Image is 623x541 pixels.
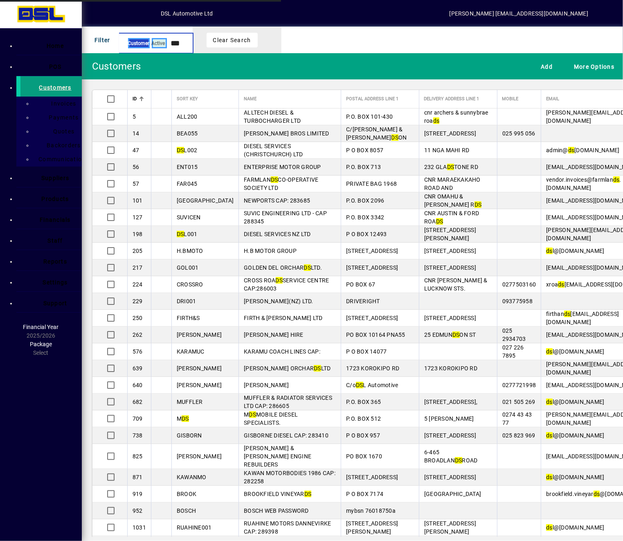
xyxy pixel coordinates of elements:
[133,130,139,137] span: 14
[424,227,476,241] span: [STREET_ADDRESS][PERSON_NAME]
[424,176,481,191] span: CNR MARAEKAKAHO ROAD AND
[177,382,222,388] span: [PERSON_NAME]
[48,128,75,135] span: Quotes
[346,507,396,514] span: mybsn 76018750a
[502,382,536,388] span: 0277721998
[424,109,488,124] span: cnr archers & sunnybrae roa
[133,180,139,187] span: 57
[133,281,143,288] span: 224
[20,292,82,312] a: Support
[177,524,212,531] span: RUAHINE001
[244,520,331,535] span: RUAHINE MOTORS DANNEVIRKE CAP: 289398
[244,231,311,237] span: DIESEL SERVICES NZ LTD
[244,365,331,372] span: [PERSON_NAME] ORCHAR LTD
[424,491,481,497] span: [GEOGRAPHIC_DATA]
[177,214,201,221] span: SUVICEN
[133,197,143,204] span: 101
[244,382,289,388] span: [PERSON_NAME]
[23,324,59,330] span: Financial Year
[177,474,207,480] span: KAWANMO
[177,365,222,372] span: [PERSON_NAME]
[502,95,536,104] div: Mobile
[244,491,311,497] span: BROOKFIELD VINEYAR
[249,411,256,418] em: DS
[244,445,311,468] span: [PERSON_NAME] & [PERSON_NAME] ENGINE REBUILDERS
[346,474,398,480] span: [STREET_ADDRESS]
[244,95,336,104] div: Name
[455,457,462,464] em: DS
[546,399,553,405] em: ds
[346,331,405,338] span: PO BOX 10164 PNA55
[304,491,312,497] em: DS
[546,95,559,104] span: Email
[391,134,399,141] em: DS
[502,399,535,405] span: 021 505 269
[346,382,398,388] span: C/o L Automotive
[37,110,82,124] a: Payments
[568,147,575,153] em: ds
[16,76,82,97] a: Customers
[133,524,146,531] span: 1031
[546,248,604,254] span: l@[DOMAIN_NAME]
[244,411,298,426] span: M MOBILE DIESEL SPECIALISTS.
[20,34,82,55] a: Home
[314,365,321,372] em: DS
[244,143,303,158] span: DIESEL SERVICES (CHRISTCHURCH) LTD
[452,331,460,338] em: DS
[244,298,313,304] span: [PERSON_NAME](NZ) LTD.
[20,208,82,229] a: Financials
[133,315,143,321] span: 250
[177,164,198,170] span: ENT015
[424,449,478,464] span: 6-465 BROADLAN ROAD
[177,113,198,120] span: ALL200
[177,281,203,288] span: CROSSRO
[346,214,384,221] span: P.O. BOX 3342
[133,491,143,497] span: 919
[244,348,320,355] span: KARAMU COACH LINES CAP:
[177,348,205,355] span: KARAMUC
[546,399,604,405] span: l@[DOMAIN_NAME]
[133,113,136,120] span: 5
[564,311,571,317] em: ds
[613,176,620,183] em: ds
[346,231,387,237] span: P O BOX 12493
[37,152,82,166] a: Communications
[424,520,476,535] span: [STREET_ADDRESS][PERSON_NAME]
[346,365,399,372] span: 1723 KOROKIPO RD
[450,7,588,20] div: [PERSON_NAME] [EMAIL_ADDRESS][DOMAIN_NAME]
[502,298,533,304] span: 093775958
[356,382,363,388] em: DS
[346,453,382,460] span: PO BOX 1670
[152,38,167,48] mat-chip: Activation Status: Active
[40,216,71,223] span: Financials
[546,311,619,325] span: firthan [EMAIL_ADDRESS][DOMAIN_NAME]
[475,201,482,208] em: DS
[271,176,278,183] em: DS
[128,38,150,48] span: Customer
[135,6,161,21] button: Profile
[546,474,553,480] em: ds
[262,30,281,50] button: Clear
[502,95,519,104] span: Mobile
[244,470,335,485] span: KAWAN MOTORBODIES 1986 CAP: 282258
[546,348,604,355] span: l@[DOMAIN_NAME]
[177,231,184,237] em: DS
[276,277,283,284] em: DS
[207,33,258,47] button: Clear
[424,193,481,208] span: CNR OMAHU & [PERSON_NAME] R
[20,229,82,250] a: Staff
[424,415,474,422] span: 5 [PERSON_NAME]
[596,2,613,28] a: Knowledge Base
[424,130,476,137] span: [STREET_ADDRESS]
[244,315,322,321] span: FIRTH & [PERSON_NAME] LTD
[47,237,63,244] span: Staff
[244,277,329,292] span: CROSS ROA SERVICE CENTRE CAP:286003
[244,210,327,225] span: SUVIC ENGINEERING LTD - CAP 288345
[133,382,143,388] span: 640
[133,231,143,237] span: 198
[346,147,383,153] span: P O BOX 8057
[447,164,454,170] em: DS
[20,55,82,76] a: POS
[244,264,322,271] span: GOLDEN DEL ORCHAR LTD.
[41,175,69,181] span: Suppliers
